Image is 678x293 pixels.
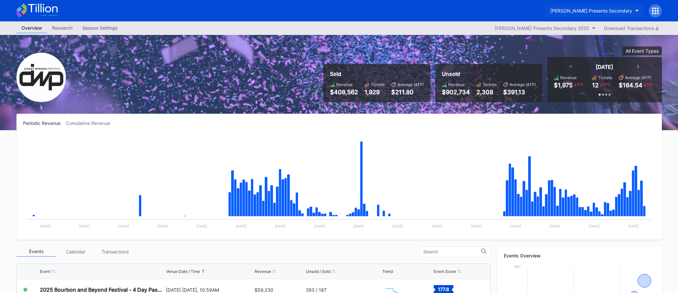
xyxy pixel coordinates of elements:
text: [DATE] [235,224,246,228]
div: Average (ATP) [509,82,536,87]
div: Average (ATP) [397,82,424,87]
div: 1,929 [365,89,385,96]
div: [DATE] [596,64,613,70]
div: Venue Date / Time [166,269,200,274]
img: Danny_Wimmer_Presents_Secondary.png [16,53,66,102]
div: [PERSON_NAME] Presents Secondary 2025 [495,25,589,31]
button: [PERSON_NAME] Presents Secondary 2025 [491,24,599,33]
div: $408,562 [330,89,358,96]
text: [DATE] [196,224,207,228]
div: $902,734 [442,89,470,96]
div: [PERSON_NAME] Presents Secondary [550,8,632,14]
div: Revenue [255,269,271,274]
div: Revenue [448,82,465,87]
div: 2,308 [476,89,497,96]
div: 12 [592,82,599,89]
text: [DATE] [628,224,639,228]
text: [DATE] [275,224,286,228]
div: All Event Types [626,48,659,54]
input: Search [423,249,481,254]
text: [DATE] [79,224,90,228]
div: 293 / 187 [306,287,327,293]
div: Sold [330,71,424,77]
div: Tickets [371,82,385,87]
a: Season Settings [77,23,123,33]
text: [DATE] [157,224,168,228]
div: 71 % [576,82,584,87]
button: All Event Types [622,46,662,55]
div: 2025 Bourbon and Beyond Festival - 4 Day Pass (9/11 - 9/14) ([PERSON_NAME], [PERSON_NAME], [PERSO... [40,286,164,293]
text: 600 [515,265,521,269]
button: [PERSON_NAME] Presents Secondary [545,5,644,17]
div: $1,975 [554,82,573,89]
div: Periodic Revenue [23,120,66,126]
div: Events Overview [504,253,655,258]
text: [DATE] [588,224,599,228]
div: Revenue [560,75,577,80]
div: $211.80 [391,89,424,96]
a: Overview [16,23,47,33]
div: Unsold / Sold [306,269,330,274]
text: [DATE] [432,224,443,228]
div: Tickets [483,82,497,87]
text: 177.8 [438,286,449,292]
text: [DATE] [118,224,129,228]
a: Research [47,23,77,33]
div: 13 % [646,82,654,87]
text: [DATE] [393,224,403,228]
text: [DATE] [353,224,364,228]
text: [DATE] [314,224,325,228]
div: [DATE] [DATE], 10:59AM [166,287,253,293]
div: Event [40,269,50,274]
div: Cumulative Revenue [66,120,115,126]
text: [DATE] [549,224,560,228]
text: [DATE] [510,224,521,228]
div: Calendar [56,247,95,257]
div: Transactions [95,247,135,257]
div: Events [16,247,56,257]
div: $391.13 [503,89,536,96]
div: 67 % [602,82,610,87]
div: Unsold [442,71,536,77]
div: Tickets [598,75,612,80]
svg: Chart title [23,134,655,233]
div: $164.54 [619,82,642,89]
button: Download Transactions [601,24,662,33]
text: [DATE] [471,224,482,228]
div: $59,230 [255,287,273,293]
div: Average (ATP) [625,75,651,80]
text: [DATE] [40,224,50,228]
div: Revenue [336,82,353,87]
div: Event Score [434,269,456,274]
div: Trend [382,269,393,274]
div: Download Transactions [604,25,659,31]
